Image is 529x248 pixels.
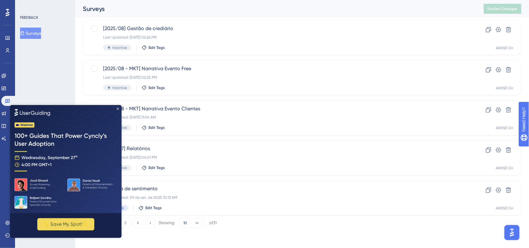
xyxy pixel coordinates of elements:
span: Edit Tags [149,125,165,130]
span: Inactive [113,45,127,50]
div: Last Updated: [DATE] 04:01 PM [103,155,451,160]
div: Last Updated: 09 de set. de 2025 10:13 AM [103,195,451,200]
iframe: UserGuiding AI Assistant Launcher [503,223,521,242]
div: Surveys [83,4,468,13]
button: Edit Tags [142,45,165,50]
span: Edit Tags [149,45,165,50]
span: Publish Changes [488,6,518,11]
div: AWISE On [496,206,514,211]
span: Pesquisa de sentimento [103,185,451,193]
div: AWISE On [496,166,514,171]
button: 4 [133,218,143,228]
button: Publish Changes [484,4,521,14]
div: Last Updated: [DATE] 02:25 PM [103,75,451,80]
button: Edit Tags [142,166,165,171]
button: 3 [120,218,130,228]
span: Edit Tags [149,166,165,171]
button: Edit Tags [142,85,165,90]
div: AWISE On [496,86,514,91]
span: [2025/08] Gestão de crediário [103,25,451,32]
span: [2025/08 - MKT] Narrativa Evento Clientes [103,105,451,113]
div: Showing [159,220,174,226]
span: [2025/07] Relatórios [103,145,451,153]
div: FEEDBACK [20,15,38,20]
button: Edit Tags [139,206,162,211]
button: Surveys [20,28,41,39]
button: Edit Tags [142,125,165,130]
span: Inactive [113,85,127,90]
div: AWISE On [496,126,514,131]
div: Last Updated: [DATE] 11:04 AM [103,115,451,120]
span: 10 [183,221,187,226]
span: Edit Tags [149,85,165,90]
div: Close Preview [107,3,109,5]
span: Edit Tags [145,206,162,211]
button: 10 [179,218,204,228]
div: AWISE On [496,45,514,50]
div: Last Updated: [DATE] 02:26 PM [103,35,451,40]
button: ✨ Save My Spot!✨ [27,113,84,125]
span: [2025/08 - MKT] Narrativa Evento Free [103,65,451,72]
div: of 31 [209,220,217,226]
span: Need Help? [15,2,39,9]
